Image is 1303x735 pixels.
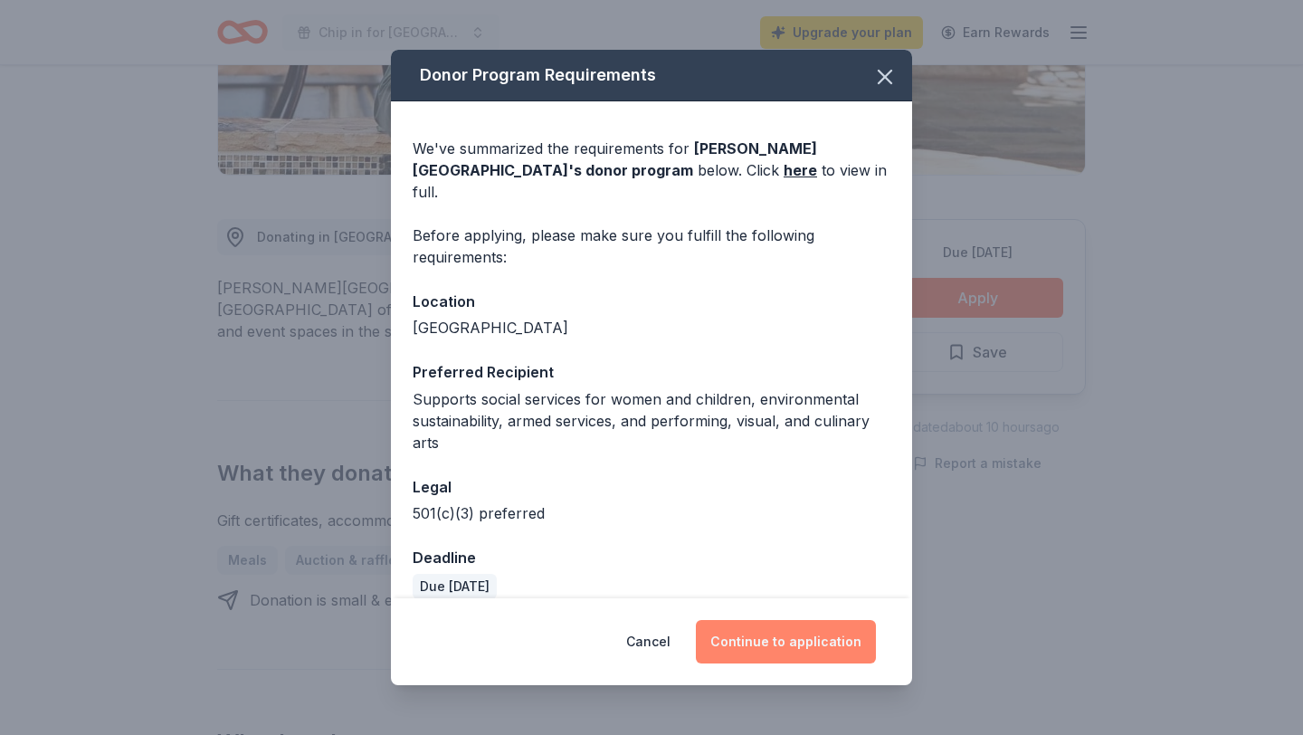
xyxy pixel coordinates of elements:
div: Deadline [413,546,890,569]
div: Location [413,290,890,313]
div: Before applying, please make sure you fulfill the following requirements: [413,224,890,268]
div: Due [DATE] [413,574,497,599]
div: 501(c)(3) preferred [413,502,890,524]
div: Supports social services for women and children, environmental sustainability, armed services, an... [413,388,890,453]
a: here [784,159,817,181]
button: Cancel [626,620,671,663]
div: Legal [413,475,890,499]
button: Continue to application [696,620,876,663]
div: Preferred Recipient [413,360,890,384]
div: We've summarized the requirements for below. Click to view in full. [413,138,890,203]
div: Donor Program Requirements [391,50,912,101]
div: [GEOGRAPHIC_DATA] [413,317,890,339]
